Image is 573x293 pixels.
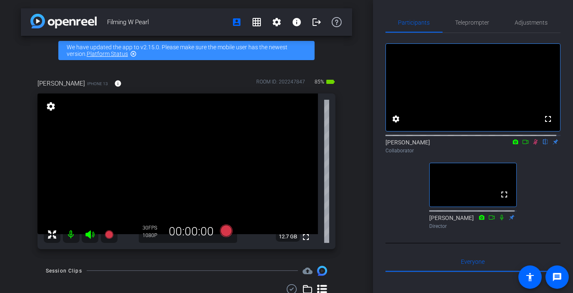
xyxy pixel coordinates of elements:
[252,17,262,27] mat-icon: grid_on
[30,14,97,28] img: app-logo
[143,225,164,231] div: 30
[499,189,509,200] mat-icon: fullscreen
[130,51,137,57] mat-icon: highlight_off
[540,138,550,145] mat-icon: flip
[455,20,490,25] span: Teleprompter
[46,267,82,275] div: Session Clips
[429,222,517,230] div: Director
[38,79,85,88] span: [PERSON_NAME]
[312,17,322,27] mat-icon: logout
[276,232,300,242] span: 12.7 GB
[385,138,560,154] div: [PERSON_NAME]
[114,80,122,87] mat-icon: info
[303,266,313,276] span: Destinations for your clips
[552,272,562,282] mat-icon: message
[391,114,401,124] mat-icon: settings
[232,17,242,27] mat-icon: account_box
[301,232,311,242] mat-icon: fullscreen
[313,75,325,88] span: 85%
[87,51,128,57] a: Platform Status
[87,81,108,87] span: iPhone 13
[107,14,227,30] span: Filming W Pearl
[58,41,315,60] div: We have updated the app to v2.15.0. Please make sure the mobile user has the newest version.
[325,77,335,87] mat-icon: battery_std
[303,266,313,276] mat-icon: cloud_upload
[543,114,553,124] mat-icon: fullscreen
[149,225,158,231] span: FPS
[143,232,164,239] div: 1080P
[272,17,282,27] mat-icon: settings
[429,214,517,230] div: [PERSON_NAME]
[385,147,560,154] div: Collaborator
[461,259,485,265] span: Everyone
[45,101,57,111] mat-icon: settings
[317,266,327,276] img: Session clips
[256,78,305,90] div: ROOM ID: 202247847
[292,17,302,27] mat-icon: info
[525,272,535,282] mat-icon: accessibility
[164,225,220,239] div: 00:00:00
[515,20,548,25] span: Adjustments
[398,20,430,25] span: Participants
